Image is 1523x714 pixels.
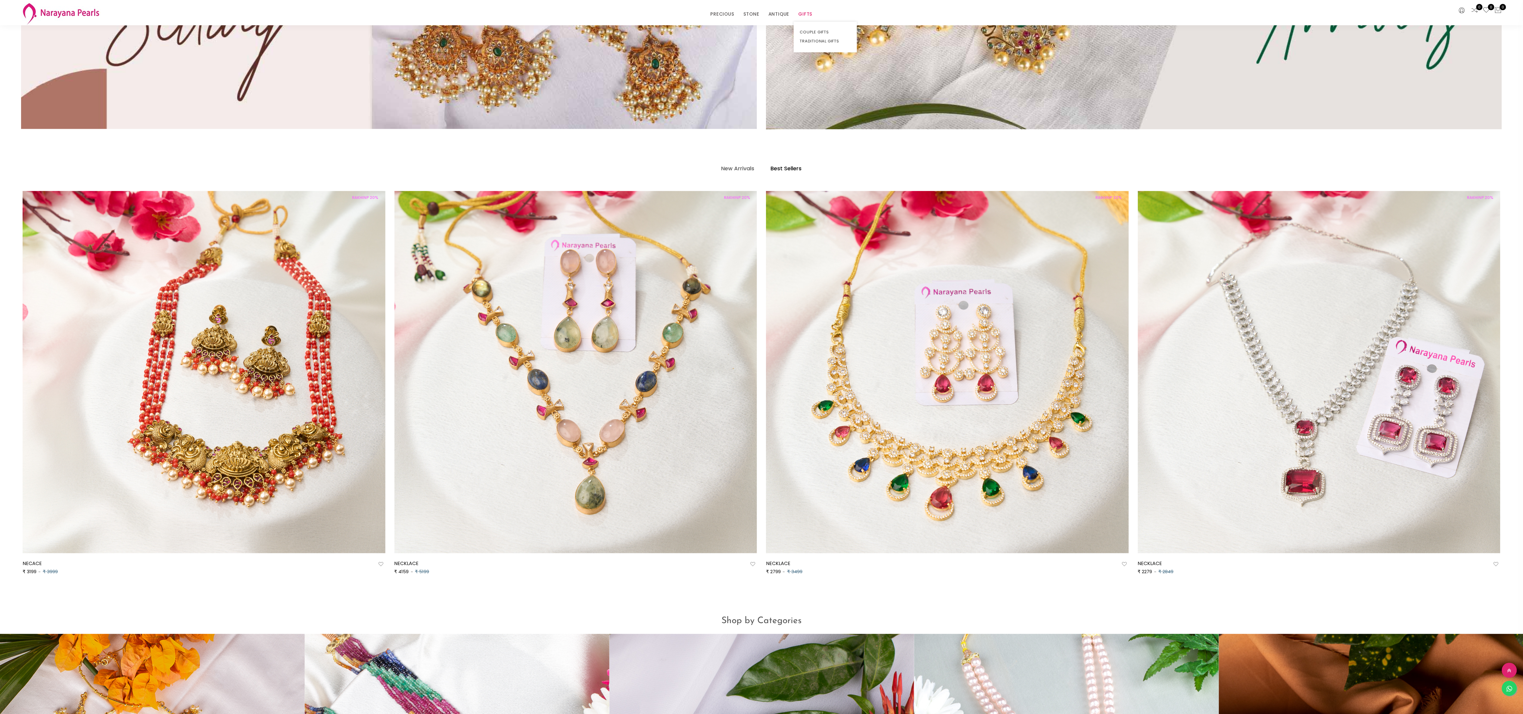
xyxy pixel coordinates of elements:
[1488,4,1494,10] span: 0
[1476,4,1483,10] span: 0
[1483,7,1490,14] a: 0
[1092,195,1125,200] span: RAKHINP 20%
[798,10,812,19] a: GIFTS
[349,195,382,200] span: RAKHINP 20%
[721,165,755,172] h4: New Arrivals
[749,561,757,568] button: Add to wishlist
[23,560,42,567] a: NECACE
[721,195,753,200] span: RAKHINP 20%
[415,569,429,575] span: ₹ 5199
[1492,561,1500,568] button: Add to wishlist
[800,28,851,37] a: COUPLE GIFTS
[1500,4,1506,10] span: 0
[1120,561,1129,568] button: Add to wishlist
[1159,569,1174,575] span: ₹ 2849
[43,569,58,575] span: ₹ 3999
[766,569,781,575] span: ₹ 2799
[1464,195,1497,200] span: RAKHINP 20%
[1138,560,1162,567] a: NECKLACE
[23,569,36,575] span: ₹ 3199
[743,10,759,19] a: STONE
[800,37,851,46] a: TRADITIONAL GIFTS
[394,569,409,575] span: ₹ 4159
[1495,7,1502,14] button: 0
[377,561,385,568] button: Add to wishlist
[1138,569,1152,575] span: ₹ 2279
[766,560,790,567] a: NECKLACE
[1471,7,1478,14] a: 0
[771,165,802,172] h4: Best Sellers
[710,10,734,19] a: PRECIOUS
[787,569,802,575] span: ₹ 3499
[394,560,419,567] a: NECKLACE
[768,10,790,19] a: ANTIQUE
